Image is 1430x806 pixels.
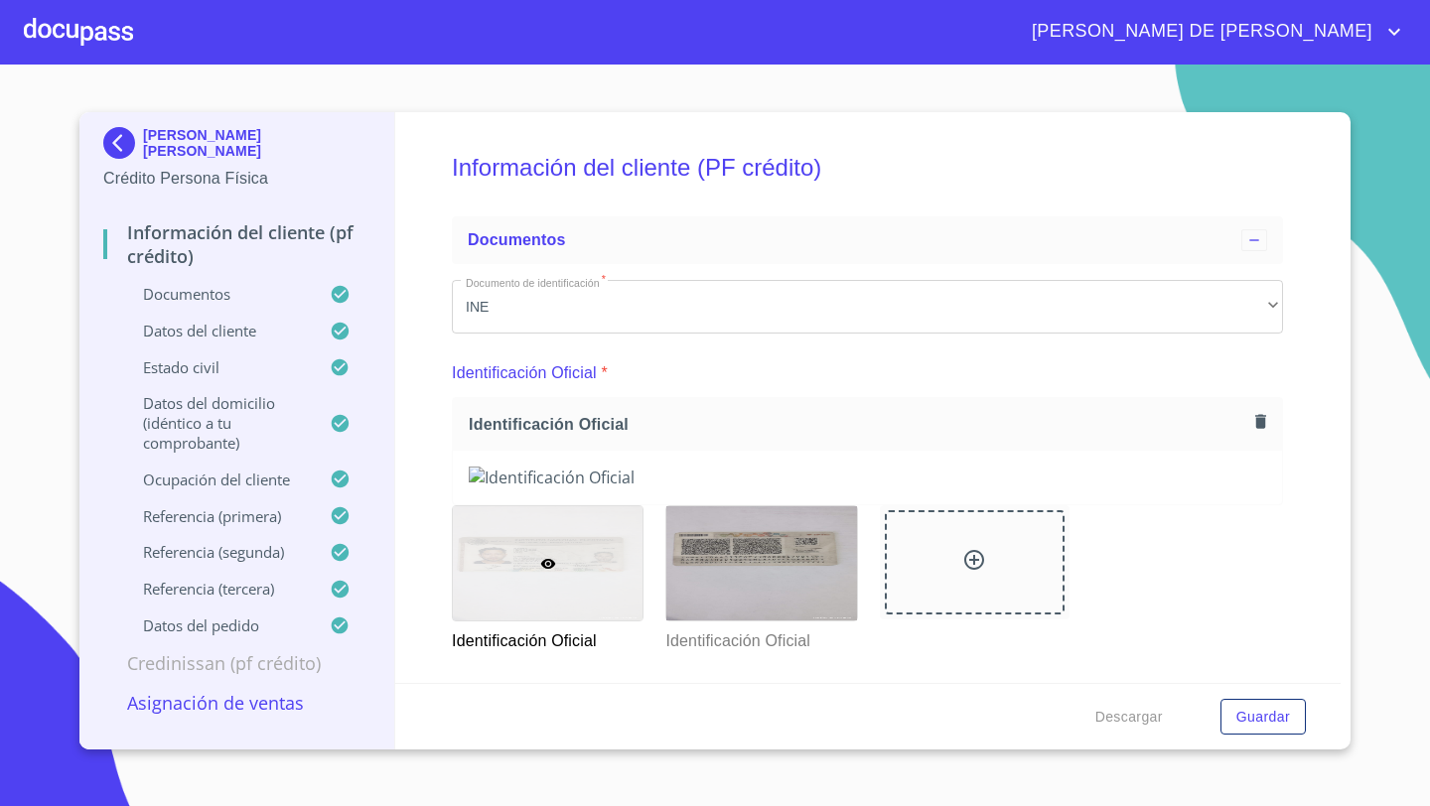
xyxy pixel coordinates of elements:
p: Asignación de Ventas [103,691,370,715]
p: Ocupación del Cliente [103,470,330,489]
p: Documentos [103,284,330,304]
button: account of current user [1017,16,1406,48]
span: [PERSON_NAME] DE [PERSON_NAME] [1017,16,1382,48]
img: Identificación Oficial [469,467,1266,488]
p: Identificación Oficial [452,621,642,653]
p: Estado Civil [103,357,330,377]
img: Docupass spot blue [103,127,143,159]
p: Referencia (primera) [103,506,330,526]
p: Datos del domicilio (idéntico a tu comprobante) [103,393,330,453]
p: Identificación Oficial [665,621,855,653]
div: [PERSON_NAME] [PERSON_NAME] [103,127,370,167]
p: Crédito Persona Física [103,167,370,191]
h5: Información del cliente (PF crédito) [452,127,1283,208]
p: Referencia (tercera) [103,579,330,599]
span: Documentos [468,231,565,248]
p: [PERSON_NAME] [PERSON_NAME] [143,127,370,159]
p: Información del cliente (PF crédito) [103,220,370,268]
span: Descargar [1095,705,1163,730]
span: Guardar [1236,705,1290,730]
p: Comprobante de Domicilio [452,681,643,705]
div: Documentos [452,216,1283,264]
p: Identificación Oficial [452,361,597,385]
img: Identificación Oficial [666,506,856,620]
button: Guardar [1220,699,1306,736]
button: Descargar [1087,699,1171,736]
p: Datos del pedido [103,615,330,635]
p: Datos del cliente [103,321,330,340]
p: Credinissan (PF crédito) [103,651,370,675]
span: Identificación Oficial [469,414,1247,435]
p: Referencia (segunda) [103,542,330,562]
div: INE [452,280,1283,334]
